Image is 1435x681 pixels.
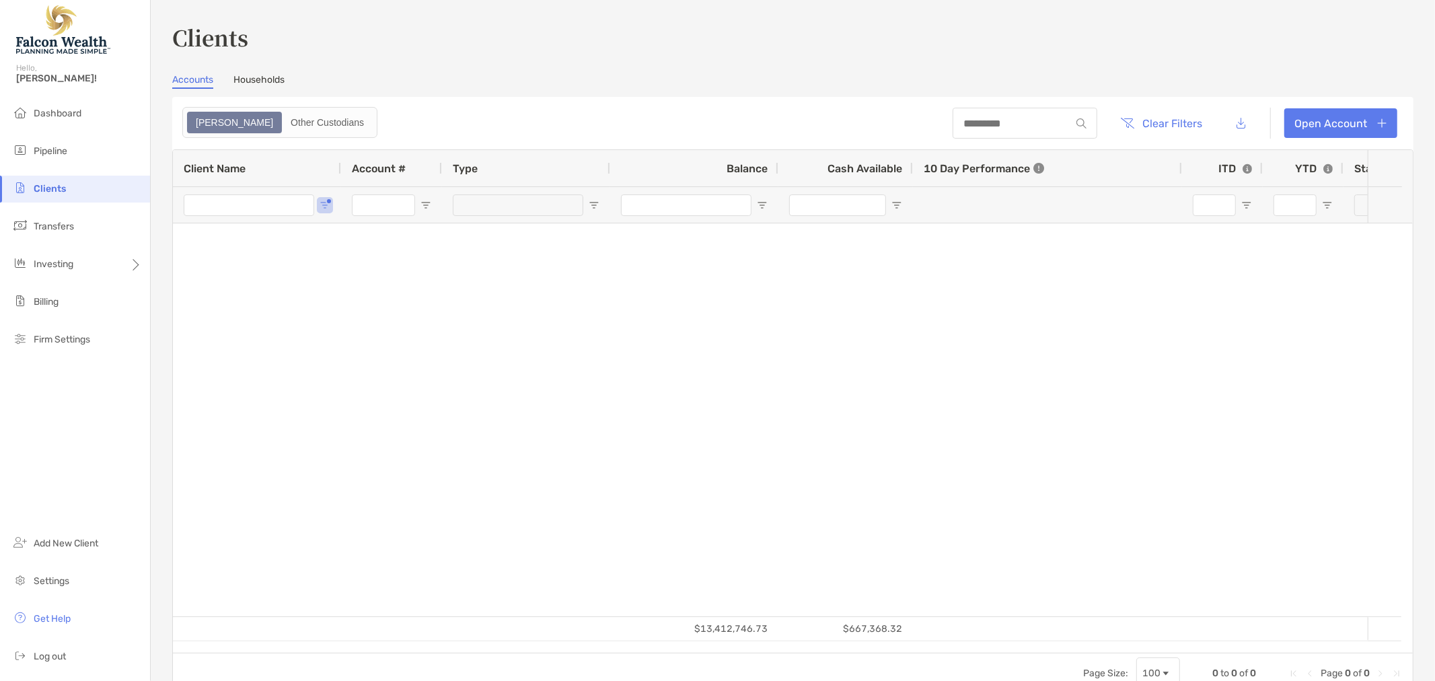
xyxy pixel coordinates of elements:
[352,194,415,216] input: Account # Filter Input
[352,162,406,175] span: Account #
[12,610,28,626] img: get-help icon
[12,572,28,588] img: settings icon
[1295,162,1333,175] div: YTD
[1391,668,1402,679] div: Last Page
[727,162,768,175] span: Balance
[420,200,431,211] button: Open Filter Menu
[283,113,371,132] div: Other Custodians
[188,113,281,132] div: Zoe
[320,200,330,211] button: Open Filter Menu
[12,255,28,271] img: investing icon
[589,200,599,211] button: Open Filter Menu
[1288,668,1299,679] div: First Page
[34,538,98,549] span: Add New Client
[12,142,28,158] img: pipeline icon
[1250,668,1256,679] span: 0
[827,162,902,175] span: Cash Available
[621,194,751,216] input: Balance Filter Input
[184,194,314,216] input: Client Name Filter Input
[1322,200,1333,211] button: Open Filter Menu
[1239,668,1248,679] span: of
[34,613,71,624] span: Get Help
[1353,668,1362,679] span: of
[1345,668,1351,679] span: 0
[1212,668,1218,679] span: 0
[233,74,285,89] a: Households
[12,217,28,234] img: transfers icon
[891,200,902,211] button: Open Filter Menu
[1193,194,1236,216] input: ITD Filter Input
[1083,668,1128,679] div: Page Size:
[778,617,913,641] div: $667,368.32
[12,330,28,347] img: firm-settings icon
[453,162,478,175] span: Type
[16,5,110,54] img: Falcon Wealth Planning Logo
[1142,668,1161,679] div: 100
[34,221,74,232] span: Transfers
[1364,668,1370,679] span: 0
[1076,118,1087,129] img: input icon
[1304,668,1315,679] div: Previous Page
[1218,162,1252,175] div: ITD
[1284,108,1397,138] a: Open Account
[34,334,90,345] span: Firm Settings
[182,107,377,138] div: segmented control
[1241,200,1252,211] button: Open Filter Menu
[757,200,768,211] button: Open Filter Menu
[12,534,28,550] img: add_new_client icon
[34,575,69,587] span: Settings
[12,180,28,196] img: clients icon
[924,150,1044,186] div: 10 Day Performance
[12,647,28,664] img: logout icon
[172,74,213,89] a: Accounts
[1274,194,1317,216] input: YTD Filter Input
[34,108,81,119] span: Dashboard
[172,22,1413,52] h3: Clients
[34,183,66,194] span: Clients
[34,145,67,157] span: Pipeline
[34,258,73,270] span: Investing
[1375,668,1386,679] div: Next Page
[1354,162,1389,175] span: Status
[34,651,66,662] span: Log out
[1220,668,1229,679] span: to
[610,617,778,641] div: $13,412,746.73
[184,162,246,175] span: Client Name
[16,73,142,84] span: [PERSON_NAME]!
[1231,668,1237,679] span: 0
[1321,668,1343,679] span: Page
[12,293,28,309] img: billing icon
[1111,108,1213,138] button: Clear Filters
[34,296,59,308] span: Billing
[789,194,886,216] input: Cash Available Filter Input
[12,104,28,120] img: dashboard icon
